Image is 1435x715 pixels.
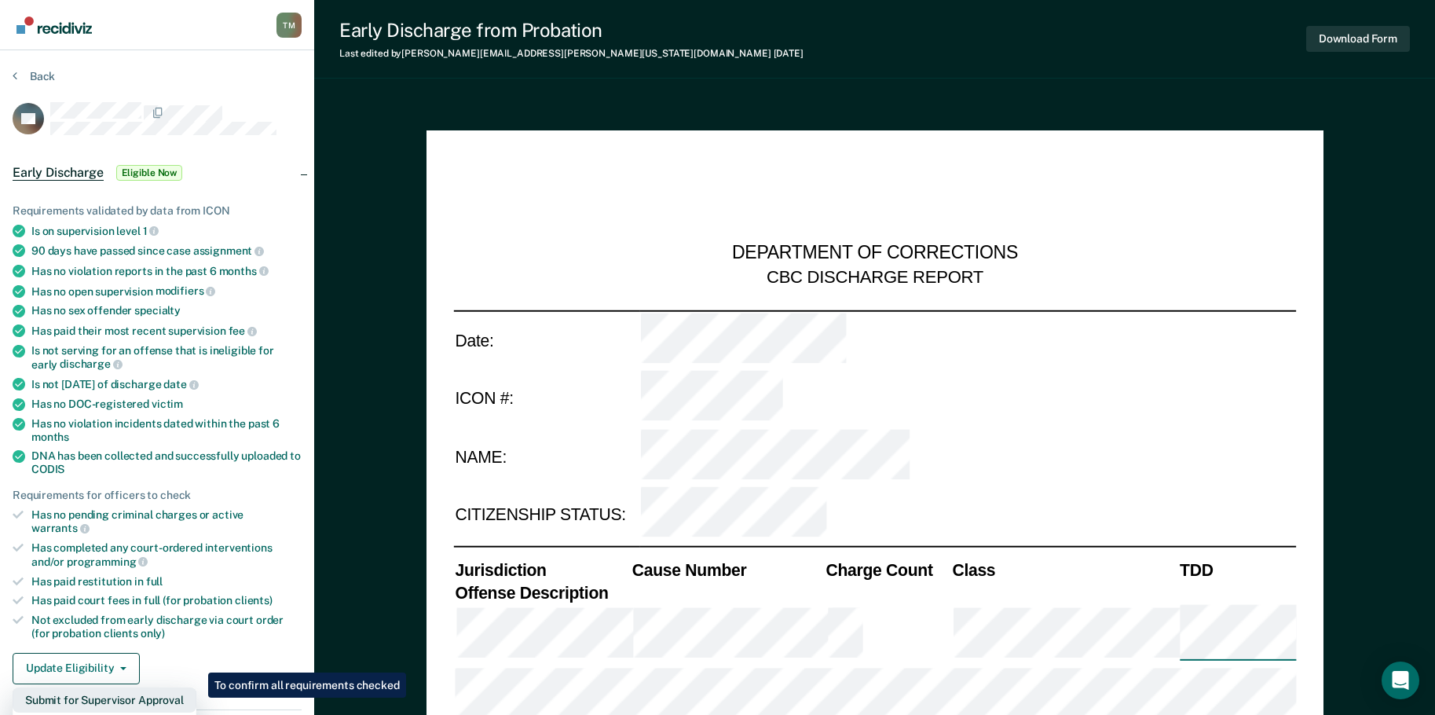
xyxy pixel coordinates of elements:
span: specialty [134,304,181,317]
button: Download Form [1306,26,1410,52]
div: Not excluded from early discharge via court order (for probation clients [31,614,302,640]
span: assignment [193,244,264,257]
span: Early Discharge [13,165,104,181]
div: Is not [DATE] of discharge [31,377,302,391]
span: date [163,378,198,390]
div: Last edited by [PERSON_NAME][EMAIL_ADDRESS][PERSON_NAME][US_STATE][DOMAIN_NAME] [339,48,804,59]
button: Submit for Supervisor Approval [13,687,196,713]
div: Open Intercom Messenger [1382,662,1419,699]
th: Cause Number [631,560,825,582]
span: warrants [31,522,90,534]
span: clients) [235,594,273,607]
div: Requirements for officers to check [13,489,302,502]
span: full [146,575,163,588]
div: Has completed any court-ordered interventions and/or [31,541,302,568]
span: [DATE] [774,48,804,59]
div: Has no violation incidents dated within the past 6 [31,417,302,444]
span: programming [67,555,148,568]
div: 90 days have passed since case [31,244,302,258]
span: Eligible Now [116,165,183,181]
div: Has paid restitution in [31,575,302,588]
th: Jurisdiction [453,560,630,582]
td: ICON #: [453,369,639,427]
span: CODIS [31,463,64,475]
span: discharge [60,357,123,370]
button: Back [13,69,55,83]
td: Date: [453,310,639,369]
div: Has no violation reports in the past 6 [31,264,302,278]
span: months [31,431,69,443]
span: 1 [143,225,159,237]
span: only) [141,627,165,640]
button: Profile dropdown button [276,13,302,38]
td: NAME: [453,427,639,486]
th: TDD [1178,560,1296,582]
div: DNA has been collected and successfully uploaded to [31,449,302,476]
div: T M [276,13,302,38]
img: Recidiviz [16,16,92,34]
span: victim [152,398,183,410]
span: months [219,265,269,277]
div: Is not serving for an offense that is ineligible for early [31,344,302,371]
div: Has paid their most recent supervision [31,324,302,338]
div: Is on supervision level [31,224,302,238]
span: modifiers [156,284,216,297]
div: Has no DOC-registered [31,398,302,411]
span: fee [229,324,257,337]
th: Charge Count [824,560,950,582]
div: Has no pending criminal charges or active [31,508,302,535]
div: Early Discharge from Probation [339,19,804,42]
button: Update Eligibility [13,653,140,684]
div: CBC DISCHARGE REPORT [767,266,983,288]
div: Has no open supervision [31,284,302,299]
div: Has no sex offender [31,304,302,317]
div: Requirements validated by data from ICON [13,204,302,218]
td: CITIZENSHIP STATUS: [453,486,639,544]
th: Class [950,560,1178,582]
div: Has paid court fees in full (for probation [31,594,302,607]
th: Offense Description [453,582,630,604]
div: DEPARTMENT OF CORRECTIONS [732,242,1018,266]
